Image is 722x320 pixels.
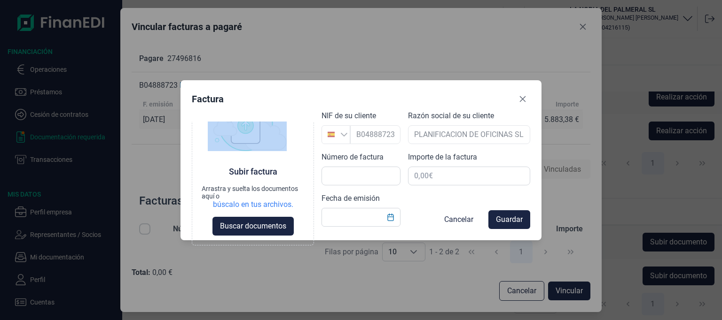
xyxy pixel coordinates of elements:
button: Close [515,91,530,107]
button: Choose Date [382,209,400,226]
div: Subir factura [229,166,277,177]
label: Razón social de su cliente [408,110,494,122]
span: Buscar documentos [220,221,286,232]
button: Buscar documentos [212,217,294,236]
div: Factura [192,92,224,106]
span: Guardar [496,214,523,225]
input: 0,00€ [408,167,530,185]
label: Fecha de emisión [322,193,380,204]
div: Busque un NIF [340,126,350,144]
div: búscalo en tus archivos. [202,200,304,209]
button: Cancelar [437,210,481,229]
div: Arrastra y suelta los documentos aquí o [202,185,304,200]
span: Cancelar [444,214,473,225]
img: upload img [208,95,287,152]
label: Número de factura [322,152,384,163]
button: Guardar [488,210,530,229]
div: búscalo en tus archivos. [213,200,293,209]
label: NIF de su cliente [322,110,376,122]
label: Importe de la factura [408,152,477,163]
